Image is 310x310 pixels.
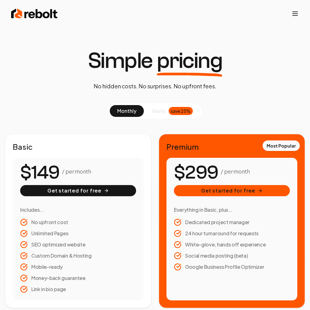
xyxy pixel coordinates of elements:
[11,7,58,20] img: Rebolt Logo
[110,105,144,117] button: monthly
[174,252,290,259] li: Social media posting (beta)
[174,185,290,196] button: Get started for free
[20,286,136,293] li: Link in bio page
[291,10,299,17] button: Toggle mobile menu
[117,108,136,114] span: monthly
[263,140,300,151] div: Most Popular
[174,219,290,226] li: Dedicated project manager
[20,263,136,271] li: Mobile-ready
[20,274,136,282] li: Money-back guarantee
[174,230,290,237] li: 24 hour turnaround for requests
[151,107,166,115] span: yearly
[174,241,290,248] li: White-glove, hands off experience
[157,50,223,72] span: pricing
[20,185,136,196] button: Get started for free
[20,219,136,226] li: No upfront cost
[13,142,144,152] h2: Basic
[62,167,91,176] p: / per month
[174,159,218,187] number-flow-react: $299
[221,167,250,176] p: / per month
[174,263,290,271] li: Google Business Profile Optimizer
[88,50,223,72] h1: Simple
[174,206,290,214] h3: Everything in Basic, plus...
[20,159,60,187] number-flow-react: $149
[94,82,216,91] p: No hidden costs. No surprises. No upfront fees.
[20,241,136,248] li: SEO optimized website
[169,107,193,115] div: save 25%
[20,206,136,214] h3: Includes...
[20,230,136,237] li: Unlimited Pages
[166,142,297,152] h2: Premium
[144,105,200,117] button: yearlysave 25%
[20,252,136,259] li: Custom Domain & Hosting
